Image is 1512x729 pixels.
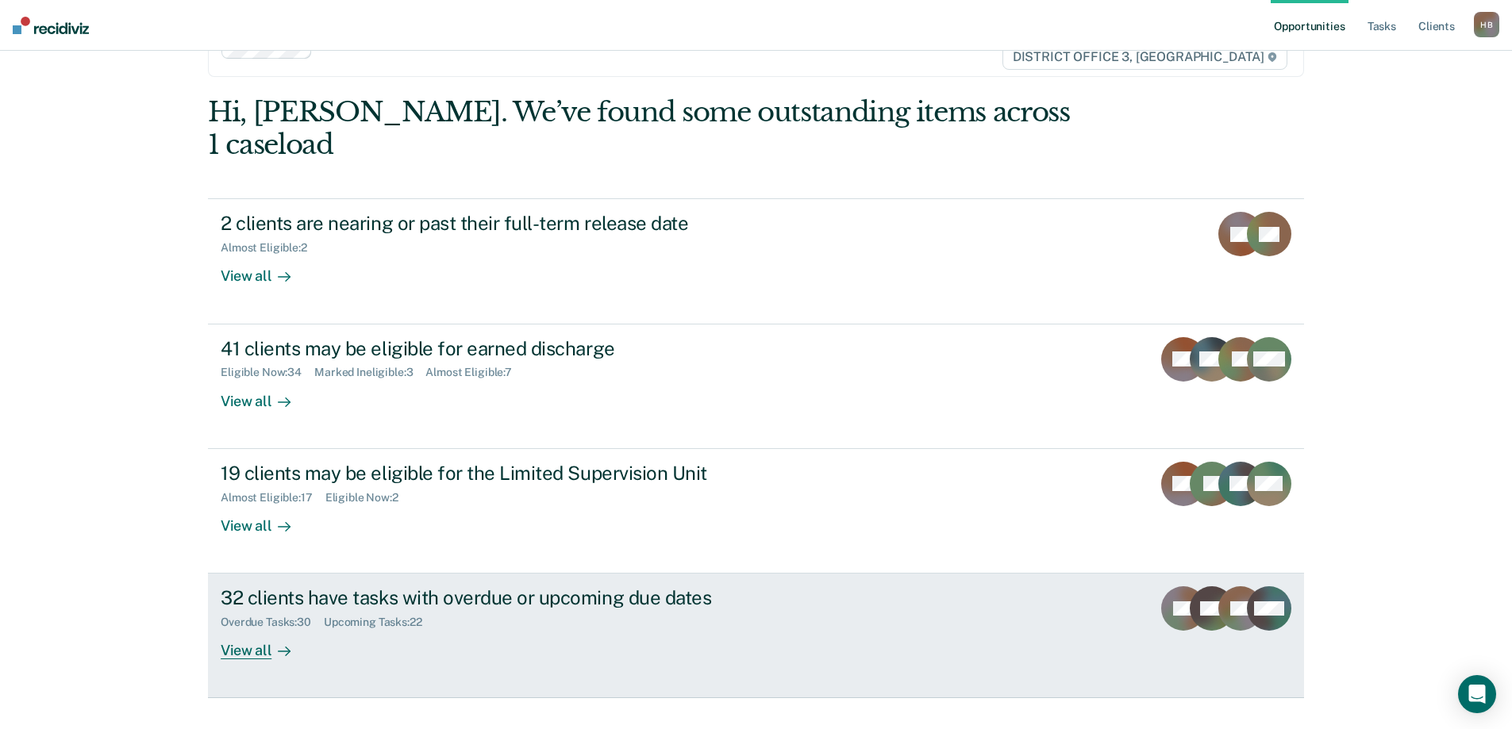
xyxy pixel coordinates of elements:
[1474,12,1499,37] div: H B
[221,212,778,235] div: 2 clients are nearing or past their full-term release date
[221,379,310,410] div: View all
[221,629,310,660] div: View all
[13,17,89,34] img: Recidiviz
[221,241,320,255] div: Almost Eligible : 2
[324,616,435,629] div: Upcoming Tasks : 22
[221,337,778,360] div: 41 clients may be eligible for earned discharge
[221,586,778,609] div: 32 clients have tasks with overdue or upcoming due dates
[208,449,1304,574] a: 19 clients may be eligible for the Limited Supervision UnitAlmost Eligible:17Eligible Now:2View all
[1458,675,1496,713] div: Open Intercom Messenger
[221,504,310,535] div: View all
[208,96,1085,161] div: Hi, [PERSON_NAME]. We’ve found some outstanding items across 1 caseload
[221,255,310,286] div: View all
[221,462,778,485] div: 19 clients may be eligible for the Limited Supervision Unit
[208,198,1304,324] a: 2 clients are nearing or past their full-term release dateAlmost Eligible:2View all
[221,491,325,505] div: Almost Eligible : 17
[325,491,411,505] div: Eligible Now : 2
[425,366,525,379] div: Almost Eligible : 7
[1474,12,1499,37] button: HB
[208,324,1304,449] a: 41 clients may be eligible for earned dischargeEligible Now:34Marked Ineligible:3Almost Eligible:...
[221,366,314,379] div: Eligible Now : 34
[1002,44,1287,70] span: DISTRICT OFFICE 3, [GEOGRAPHIC_DATA]
[208,574,1304,698] a: 32 clients have tasks with overdue or upcoming due datesOverdue Tasks:30Upcoming Tasks:22View all
[314,366,425,379] div: Marked Ineligible : 3
[221,616,324,629] div: Overdue Tasks : 30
